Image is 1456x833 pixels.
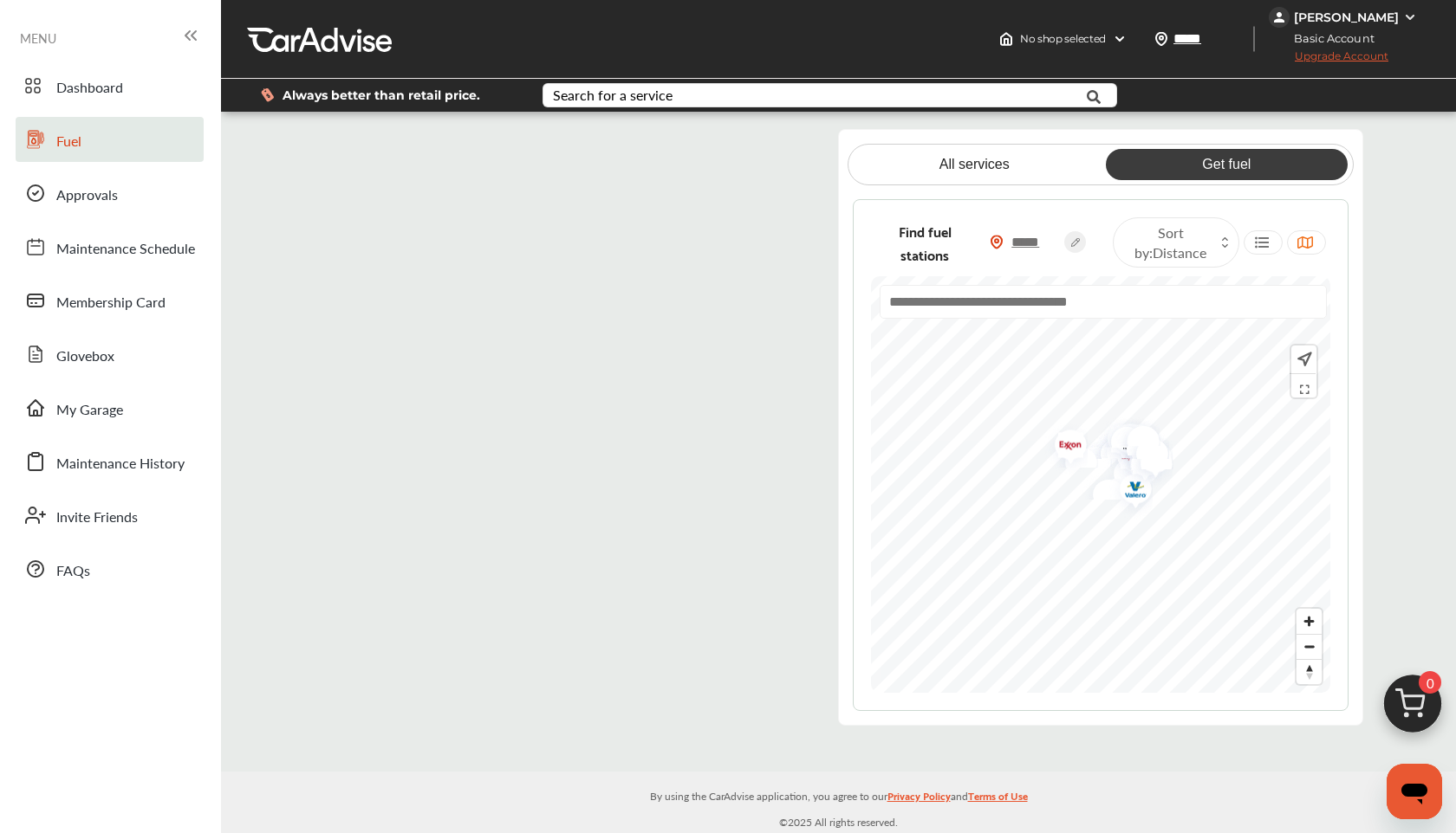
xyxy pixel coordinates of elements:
[1107,464,1153,519] img: valero.png
[990,235,1004,249] img: location_vector_orange.38f05af8.svg
[1098,411,1141,455] div: Map marker
[1101,442,1144,486] div: Map marker
[16,546,204,591] a: FAQs
[56,399,123,422] span: My Garage
[56,77,123,100] span: Dashboard
[1118,427,1161,481] div: Map marker
[1118,427,1164,481] img: exxon.png
[1116,436,1160,491] div: Map marker
[1052,431,1098,475] img: quiktrip.png
[1042,420,1088,475] img: exxon.png
[1294,10,1399,25] div: [PERSON_NAME]
[1052,431,1095,475] div: Map marker
[1102,414,1145,468] div: Map marker
[1114,410,1160,454] img: cornerstore.png
[1094,422,1137,465] div: Map marker
[16,278,204,323] a: Membership Card
[1115,410,1160,453] img: quiktrip.png
[283,89,480,101] span: Always better than retail price.
[56,131,81,153] span: Fuel
[1127,433,1173,488] img: texaco.png
[1080,463,1126,507] img: quiktrip.png
[1297,660,1322,684] span: Reset bearing to north
[1095,415,1138,469] div: Map marker
[1117,428,1163,482] img: walmart.png
[1297,634,1322,659] button: Zoom out
[56,292,166,314] span: Membership Card
[854,149,1096,180] a: All services
[1419,671,1441,694] span: 0
[20,31,56,45] span: MENU
[1122,223,1219,262] span: Sort by :
[56,453,185,475] span: Maintenance History
[1114,419,1160,462] img: cornerstore.png
[999,32,1013,46] img: header-home-logo.8d720a4f.svg
[1042,420,1085,475] div: Map marker
[1123,423,1169,466] img: fuelstation.png
[871,276,1331,693] canvas: Map
[1294,350,1312,369] img: recenter.ce011a49.svg
[1106,149,1349,180] a: Get fuel
[1114,410,1157,454] div: Map marker
[1153,242,1206,262] span: Distance
[1127,433,1170,488] div: Map marker
[1113,32,1127,46] img: header-down-arrow.9dd2ce7d.svg
[1371,667,1454,750] img: cart_icon.3d0951e8.svg
[56,507,138,529] span: Invite Friends
[1104,431,1147,486] div: Map marker
[1403,10,1417,24] img: WGsFRI8htEPBVLJbROoPRyZpYNWhNONpIPPETTm6eUC0GeLEiAAAAAElFTkSuQmCC
[16,439,204,484] a: Maintenance History
[1095,415,1141,469] img: chevron.png
[1118,433,1164,476] img: cornerstore.png
[874,219,977,266] span: Find fuel stations
[1107,464,1150,519] div: Map marker
[1154,32,1168,46] img: location_vector.a44bc228.svg
[56,345,114,368] span: Glovebox
[1117,428,1160,482] div: Map marker
[1098,410,1141,454] div: Map marker
[1101,442,1147,486] img: quiktrip.png
[1110,415,1154,469] div: Map marker
[1128,433,1171,476] div: Map marker
[16,117,204,162] a: Fuel
[1114,419,1157,462] div: Map marker
[1297,609,1322,634] button: Zoom in
[1080,463,1123,507] div: Map marker
[1271,29,1388,48] span: Basic Account
[261,87,274,102] img: dollor_label_vector.a70140d1.svg
[1253,26,1255,52] img: header-divider.bc55588e.svg
[1297,659,1322,684] button: Reset bearing to north
[1116,436,1162,491] img: chevron.png
[16,171,204,216] a: Approvals
[1387,764,1442,819] iframe: Button to launch messaging window
[1110,415,1156,469] img: exxon.png
[1269,7,1290,28] img: jVpblrzwTbfkPYzPPzSLxeg0AAAAASUVORK5CYII=
[553,88,673,102] div: Search for a service
[56,238,195,261] span: Maintenance Schedule
[1094,422,1140,465] img: murphy.png
[1297,635,1322,659] span: Zoom out
[1098,410,1144,454] img: universaladvantage.png
[887,786,951,813] a: Privacy Policy
[1098,411,1144,455] img: cornerstore.png
[16,224,204,269] a: Maintenance Schedule
[1269,49,1388,71] span: Upgrade Account
[1115,410,1158,453] div: Map marker
[56,184,118,207] span: Approvals
[1102,414,1147,468] img: texaco.png
[56,560,90,583] span: FAQs
[968,786,1028,813] a: Terms of Use
[16,385,204,430] a: My Garage
[16,332,204,377] a: Glovebox
[16,63,204,108] a: Dashboard
[1104,431,1150,486] img: exxon.png
[1118,433,1161,476] div: Map marker
[1020,32,1106,46] span: No shop selected
[1123,423,1167,466] div: Map marker
[221,786,1456,804] p: By using the CarAdvise application, you agree to our and
[16,493,204,538] a: Invite Friends
[1128,433,1173,476] img: cornerstore.png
